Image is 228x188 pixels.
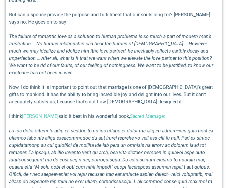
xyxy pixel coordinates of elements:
[130,113,164,119] em: Sacred Marriage
[9,34,213,76] em: The failure of romantic love as a solution to human problems is so much a part of modern man’s fr...
[9,11,219,26] p: But can a spouse provide the purpose and fulfillment that our souls long for? [PERSON_NAME] says ...
[9,113,219,120] p: I think said it best in his wonderful book,
[22,113,58,119] a: [PERSON_NAME]
[9,84,219,105] p: Now, I do think it is important to point out that marriage is one of [DEMOGRAPHIC_DATA]’s great g...
[130,113,165,119] a: Sacred Marriage:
